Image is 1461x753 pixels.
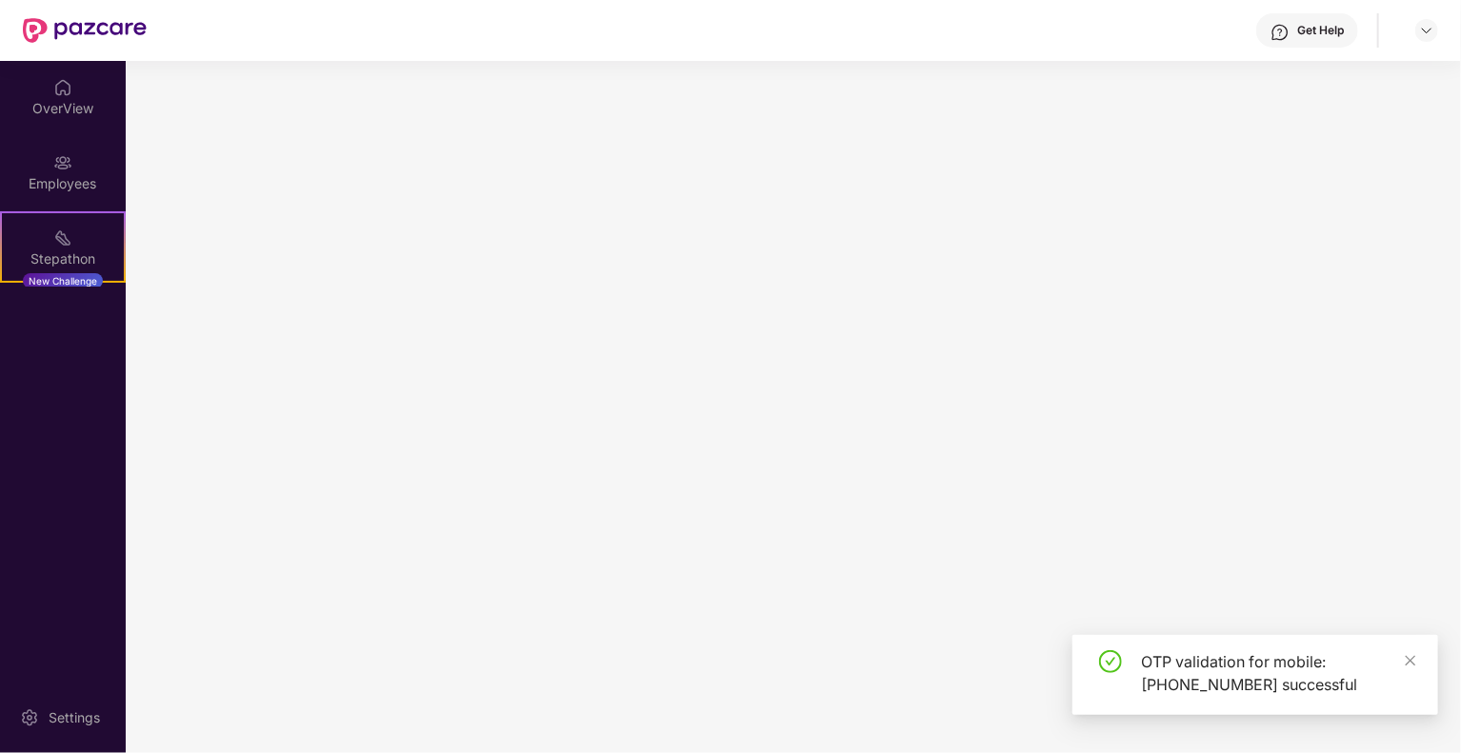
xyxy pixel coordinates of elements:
[43,708,106,727] div: Settings
[1297,23,1344,38] div: Get Help
[1271,23,1290,42] img: svg+xml;base64,PHN2ZyBpZD0iSGVscC0zMngzMiIgeG1sbnM9Imh0dHA6Ly93d3cudzMub3JnLzIwMDAvc3ZnIiB3aWR0aD...
[20,708,39,727] img: svg+xml;base64,PHN2ZyBpZD0iU2V0dGluZy0yMHgyMCIgeG1sbnM9Imh0dHA6Ly93d3cudzMub3JnLzIwMDAvc3ZnIiB3aW...
[1419,23,1434,38] img: svg+xml;base64,PHN2ZyBpZD0iRHJvcGRvd24tMzJ4MzIiIHhtbG5zPSJodHRwOi8vd3d3LnczLm9yZy8yMDAwL3N2ZyIgd2...
[23,18,147,43] img: New Pazcare Logo
[1141,650,1415,696] div: OTP validation for mobile: [PHONE_NUMBER] successful
[1099,650,1122,673] span: check-circle
[1404,654,1417,667] span: close
[2,249,124,268] div: Stepathon
[53,153,72,172] img: svg+xml;base64,PHN2ZyBpZD0iRW1wbG95ZWVzIiB4bWxucz0iaHR0cDovL3d3dy53My5vcmcvMjAwMC9zdmciIHdpZHRoPS...
[23,273,103,288] div: New Challenge
[53,78,72,97] img: svg+xml;base64,PHN2ZyBpZD0iSG9tZSIgeG1sbnM9Imh0dHA6Ly93d3cudzMub3JnLzIwMDAvc3ZnIiB3aWR0aD0iMjAiIG...
[53,228,72,248] img: svg+xml;base64,PHN2ZyB4bWxucz0iaHR0cDovL3d3dy53My5vcmcvMjAwMC9zdmciIHdpZHRoPSIyMSIgaGVpZ2h0PSIyMC...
